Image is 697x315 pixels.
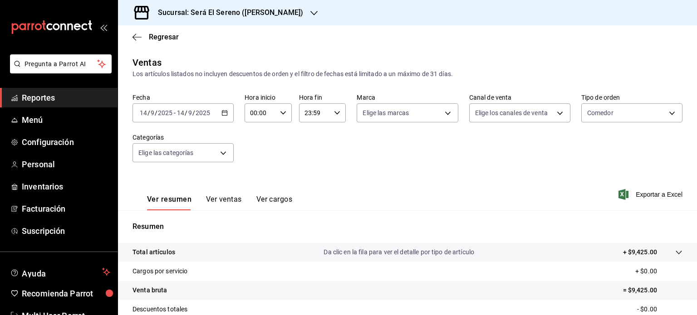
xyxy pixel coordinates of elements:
span: / [185,109,187,116]
input: -- [188,109,192,116]
p: Venta bruta [133,286,167,295]
span: Regresar [149,33,179,41]
label: Tipo de orden [581,94,682,101]
p: Cargos por servicio [133,267,188,276]
input: -- [177,109,185,116]
span: Pregunta a Parrot AI [25,59,98,69]
span: Menú [22,114,110,126]
input: -- [150,109,155,116]
label: Categorías [133,134,234,141]
div: Los artículos listados no incluyen descuentos de orden y el filtro de fechas está limitado a un m... [133,69,682,79]
a: Pregunta a Parrot AI [6,66,112,75]
span: Elige las categorías [138,148,194,157]
span: Elige las marcas [363,108,409,117]
span: Comedor [587,108,614,117]
span: Configuración [22,136,110,148]
label: Canal de venta [469,94,570,101]
span: / [155,109,157,116]
span: - [174,109,176,116]
label: Hora fin [299,94,346,101]
span: / [147,109,150,116]
span: Ayuda [22,267,98,277]
label: Hora inicio [245,94,292,101]
span: Elige los canales de venta [475,108,548,117]
button: Regresar [133,33,179,41]
input: ---- [195,109,211,116]
p: - $0.00 [637,305,682,314]
div: Ventas [133,56,162,69]
span: Facturación [22,203,110,215]
p: + $9,425.00 [623,247,657,257]
span: / [192,109,195,116]
button: Ver resumen [147,195,191,210]
p: + $0.00 [635,267,682,276]
label: Marca [357,94,458,101]
button: Exportar a Excel [620,189,682,200]
button: Ver cargos [256,195,293,210]
p: Resumen [133,221,682,232]
span: Reportes [22,92,110,104]
button: Ver ventas [206,195,242,210]
p: Total artículos [133,247,175,257]
button: open_drawer_menu [100,24,107,31]
input: ---- [157,109,173,116]
button: Pregunta a Parrot AI [10,54,112,73]
input: -- [139,109,147,116]
div: navigation tabs [147,195,292,210]
p: = $9,425.00 [623,286,682,295]
h3: Sucursal: Será El Sereno ([PERSON_NAME]) [151,7,303,18]
span: Suscripción [22,225,110,237]
label: Fecha [133,94,234,101]
p: Descuentos totales [133,305,187,314]
p: Da clic en la fila para ver el detalle por tipo de artículo [324,247,474,257]
span: Personal [22,158,110,170]
span: Inventarios [22,180,110,193]
span: Recomienda Parrot [22,287,110,300]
